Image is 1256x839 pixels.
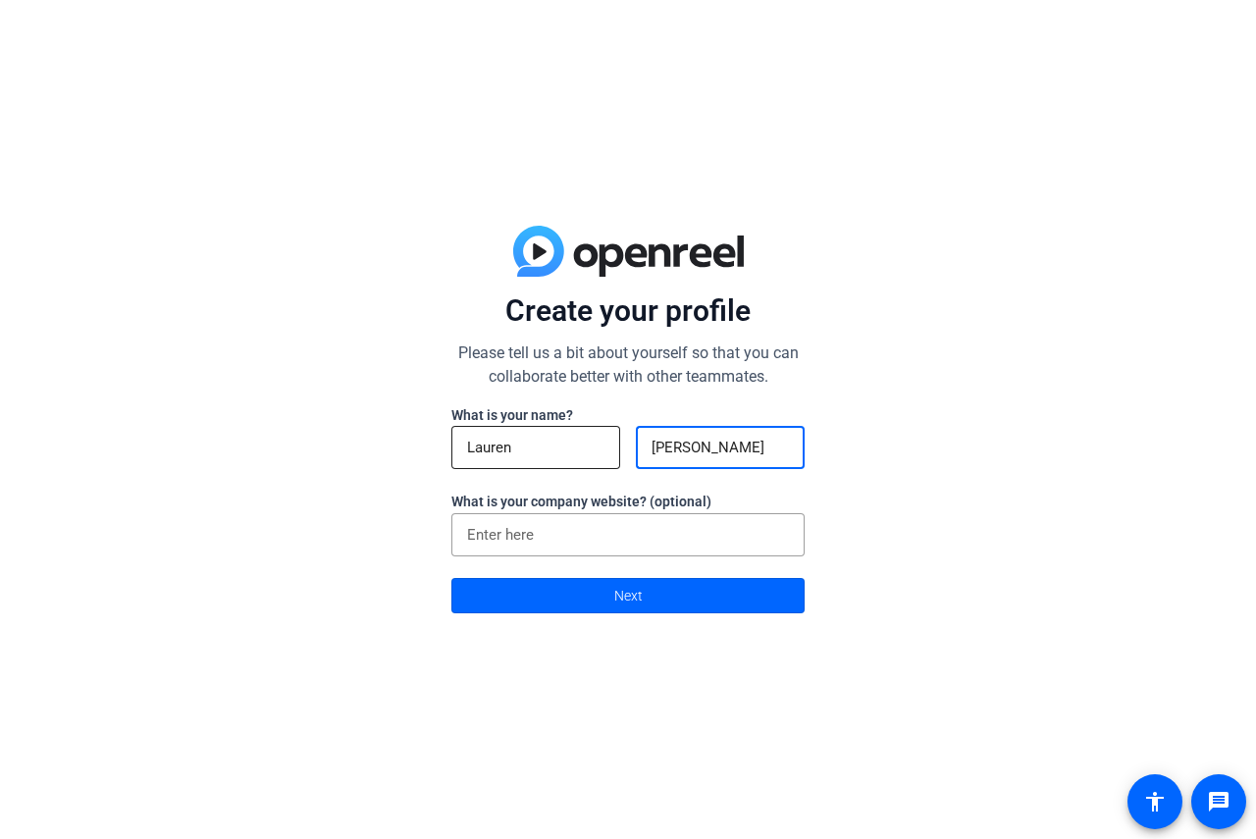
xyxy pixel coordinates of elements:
label: What is your company website? (optional) [451,494,711,509]
input: Last Name [652,436,789,459]
input: First Name [467,436,604,459]
span: Next [614,577,643,614]
button: Next [451,578,805,613]
mat-icon: message [1207,790,1230,813]
p: Create your profile [451,292,805,330]
p: Please tell us a bit about yourself so that you can collaborate better with other teammates. [451,341,805,389]
mat-icon: accessibility [1143,790,1167,813]
input: Enter here [467,523,789,547]
img: blue-gradient.svg [513,226,744,277]
label: What is your name? [451,407,573,423]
